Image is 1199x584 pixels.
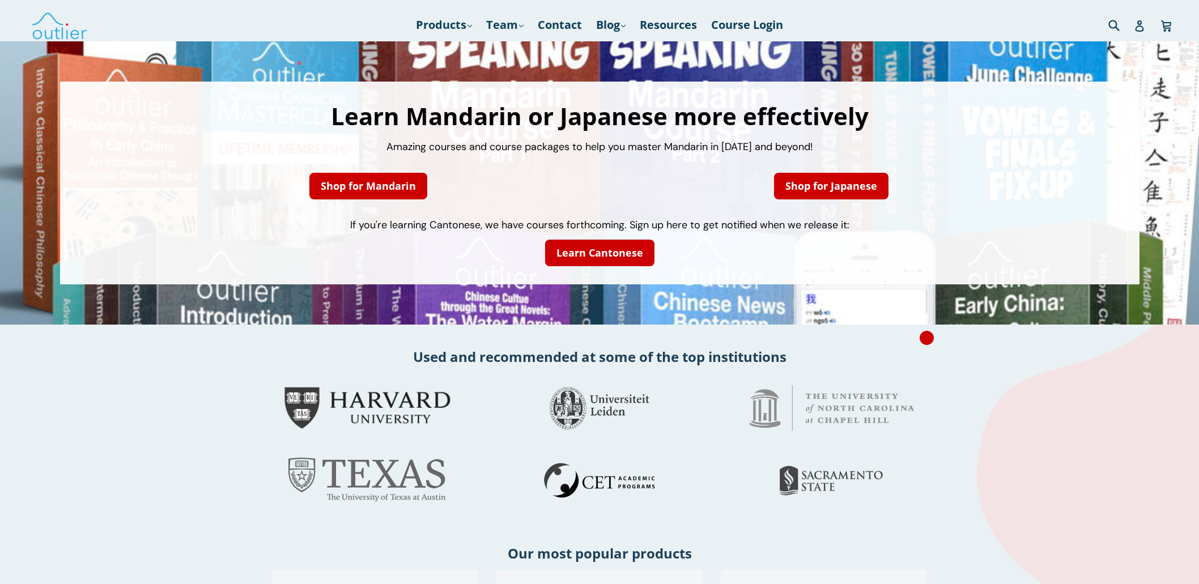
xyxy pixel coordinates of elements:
[386,140,813,154] span: Amazing courses and course packages to help you master Mandarin in [DATE] and beyond!
[532,15,588,35] a: Contact
[71,104,1128,128] h1: Learn Mandarin or Japanese more effectively
[481,15,529,35] a: Team
[705,15,789,35] a: Course Login
[1106,13,1137,36] input: Search
[309,173,427,199] a: Shop for Mandarin
[350,218,849,232] span: If you're learning Cantonese, we have courses forthcoming. Sign up here to get notified when we r...
[634,15,703,35] a: Resources
[774,173,888,199] a: Shop for Japanese
[545,240,654,266] a: Learn Cantonese
[31,8,88,41] img: Outlier Linguistics
[410,15,478,35] a: Products
[590,15,631,35] a: Blog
